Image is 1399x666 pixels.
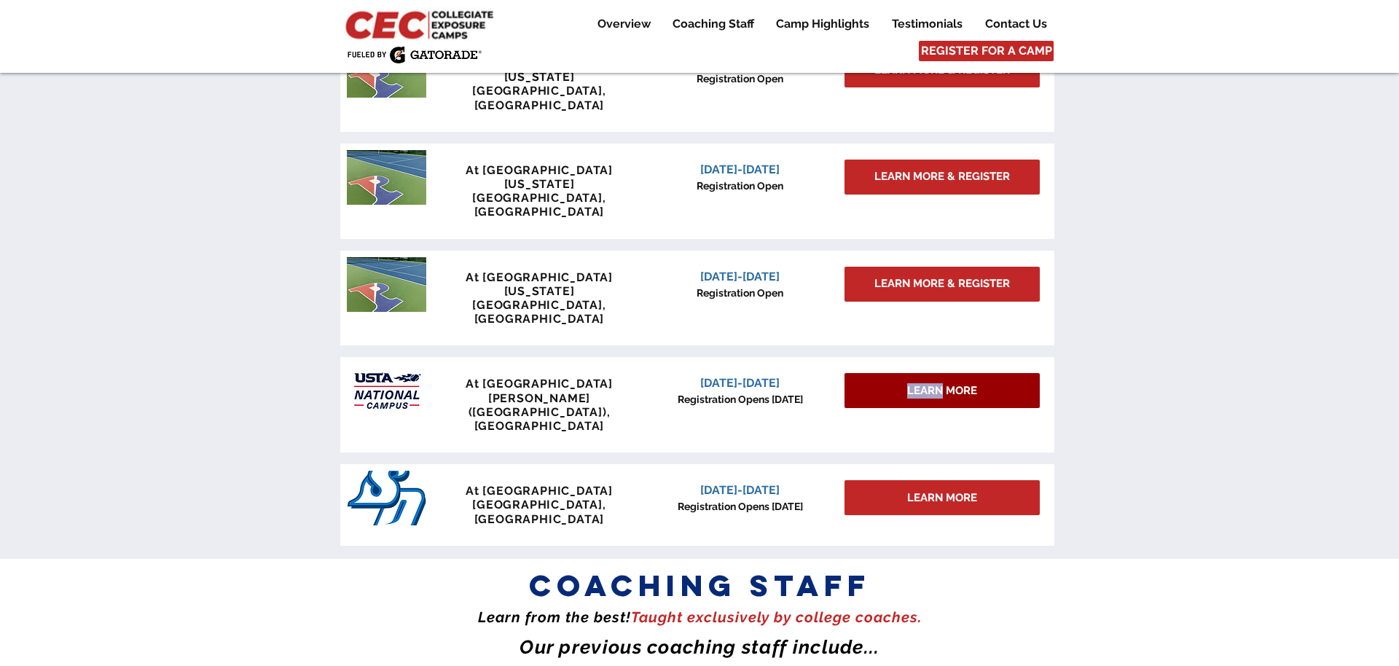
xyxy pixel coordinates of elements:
a: Coaching Staff [662,15,764,33]
span: [DATE]-[DATE] [700,162,780,176]
span: coaching staff [529,567,871,604]
p: Camp Highlights [769,15,877,33]
span: REGISTER FOR A CAMP [921,43,1052,59]
a: LEARN MORE & REGISTER [845,160,1040,195]
div: LEARN MORE [845,373,1040,408]
span: Taught exclusively by college coaches​. [631,608,922,626]
a: Testimonials [881,15,973,33]
img: penn tennis courts with logo.jpeg [347,150,426,205]
span: At [GEOGRAPHIC_DATA] [466,377,613,391]
span: [GEOGRAPHIC_DATA], [GEOGRAPHIC_DATA] [472,298,606,326]
span: [GEOGRAPHIC_DATA], [GEOGRAPHIC_DATA] [472,498,606,525]
a: Overview [587,15,661,33]
a: Contact Us [974,15,1057,33]
div: LEARN MORE [845,480,1040,515]
span: LEARN MORE & REGISTER [874,276,1010,291]
span: Registration Opens [DATE] [678,393,803,405]
img: San_Diego_Toreros_logo.png [347,471,426,525]
img: penn tennis courts with logo.jpeg [347,257,426,312]
span: At [GEOGRAPHIC_DATA][US_STATE] [466,163,613,191]
span: Registration Opens [DATE] [678,501,803,512]
p: Testimonials [885,15,970,33]
span: Learn from the best! [478,608,631,626]
span: LEARN MORE [907,383,977,399]
span: Our previous coaching staff include... [520,636,879,658]
img: USTA Campus image_edited.jpg [347,364,426,418]
span: [PERSON_NAME] ([GEOGRAPHIC_DATA]), [GEOGRAPHIC_DATA] [469,391,611,433]
span: Registration Open [697,287,783,299]
span: Registration Open [697,73,783,85]
a: LEARN MORE & REGISTER [845,267,1040,302]
span: [DATE]-[DATE] [700,376,780,390]
a: REGISTER FOR A CAMP [919,41,1054,61]
a: Camp Highlights [765,15,880,33]
span: At [GEOGRAPHIC_DATA] [466,484,613,498]
span: LEARN MORE & REGISTER [874,169,1010,184]
span: [GEOGRAPHIC_DATA], [GEOGRAPHIC_DATA] [472,84,606,111]
img: Fueled by Gatorade.png [347,46,482,63]
p: Overview [590,15,658,33]
span: [GEOGRAPHIC_DATA], [GEOGRAPHIC_DATA] [472,191,606,219]
img: CEC Logo Primary_edited.jpg [342,7,500,41]
p: Coaching Staff [665,15,761,33]
span: Registration Open [697,180,783,192]
span: LEARN MORE [907,490,977,506]
span: [DATE]-[DATE] [700,483,780,497]
nav: Site [576,15,1057,33]
span: [DATE]-[DATE] [700,270,780,283]
p: Contact Us [978,15,1054,33]
span: At [GEOGRAPHIC_DATA][US_STATE] [466,270,613,298]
